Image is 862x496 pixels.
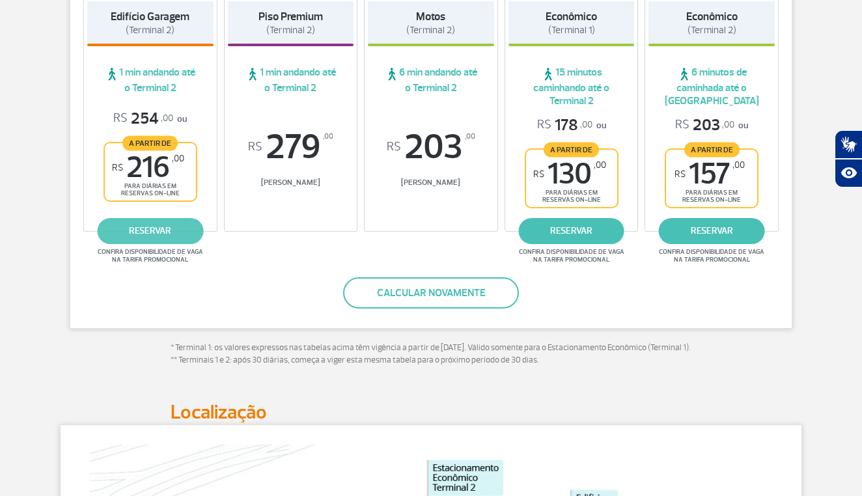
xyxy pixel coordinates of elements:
sup: R$ [533,169,544,180]
span: [PERSON_NAME] [228,178,354,187]
strong: Edifício Garagem [111,10,189,23]
sup: ,00 [732,159,745,171]
sup: ,00 [323,130,333,144]
sup: ,00 [172,153,184,164]
span: para diárias em reservas on-line [677,189,746,204]
h2: Localização [171,400,691,424]
a: reservar [97,218,203,244]
span: 254 [113,109,173,129]
sup: R$ [387,140,401,154]
span: 203 [675,115,734,135]
span: (Terminal 1) [548,24,595,36]
strong: Econômico [546,10,597,23]
span: A partir de [122,135,178,150]
strong: Piso Premium [258,10,323,23]
sup: R$ [674,169,686,180]
span: 1 min andando até o Terminal 2 [87,66,214,94]
span: 216 [112,153,184,182]
span: (Terminal 2) [266,24,315,36]
span: Confira disponibilidade de vaga na tarifa promocional [517,248,626,264]
sup: ,00 [465,130,475,144]
button: Abrir recursos assistivos. [835,159,862,187]
a: reservar [518,218,624,244]
span: Confira disponibilidade de vaga na tarifa promocional [657,248,766,264]
p: ou [537,115,606,135]
span: 279 [228,130,354,165]
span: 130 [533,159,606,189]
span: A partir de [684,142,740,157]
span: 203 [368,130,494,165]
p: ou [113,109,187,129]
span: (Terminal 2) [126,24,174,36]
span: para diárias em reservas on-line [537,189,606,204]
span: A partir de [544,142,599,157]
p: * Terminal 1: os valores expressos nas tabelas acima têm vigência a partir de [DATE]. Válido some... [171,342,691,367]
span: 1 min andando até o Terminal 2 [228,66,354,94]
a: reservar [659,218,765,244]
sup: R$ [248,140,262,154]
p: ou [675,115,748,135]
span: [PERSON_NAME] [368,178,494,187]
span: (Terminal 2) [688,24,736,36]
span: 178 [537,115,592,135]
span: 6 min andando até o Terminal 2 [368,66,494,94]
div: Plugin de acessibilidade da Hand Talk. [835,130,862,187]
span: Confira disponibilidade de vaga na tarifa promocional [96,248,205,264]
button: Abrir tradutor de língua de sinais. [835,130,862,159]
strong: Motos [416,10,445,23]
span: 15 minutos caminhando até o Terminal 2 [508,66,635,107]
sup: ,00 [594,159,606,171]
strong: Econômico [686,10,738,23]
span: 6 minutos de caminhada até o [GEOGRAPHIC_DATA] [648,66,775,107]
span: 157 [674,159,745,189]
button: Calcular novamente [343,277,519,309]
span: (Terminal 2) [406,24,455,36]
sup: R$ [112,162,123,173]
span: para diárias em reservas on-line [116,182,185,197]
